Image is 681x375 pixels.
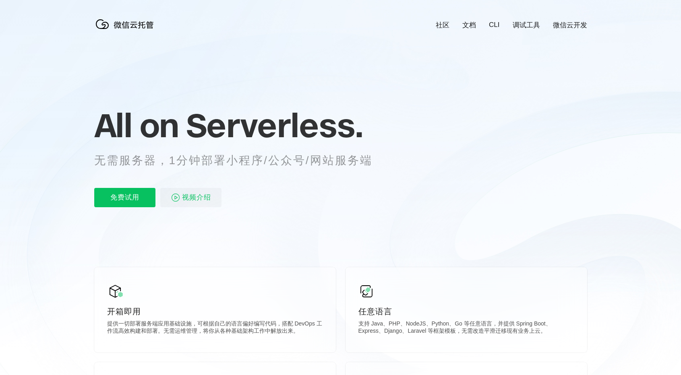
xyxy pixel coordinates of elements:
[171,193,180,202] img: video_play.svg
[94,105,178,145] span: All on
[513,21,540,30] a: 调试工具
[358,320,574,336] p: 支持 Java、PHP、NodeJS、Python、Go 等任意语言，并提供 Spring Boot、Express、Django、Laravel 等框架模板，无需改造平滑迁移现有业务上云。
[94,188,155,207] p: 免费试用
[462,21,476,30] a: 文档
[107,306,323,317] p: 开箱即用
[94,152,387,169] p: 无需服务器，1分钟部署小程序/公众号/网站服务端
[182,188,211,207] span: 视频介绍
[107,320,323,336] p: 提供一切部署服务端应用基础设施，可根据自己的语言偏好编写代码，搭配 DevOps 工作流高效构建和部署。无需运维管理，将你从各种基础架构工作中解放出来。
[94,16,159,32] img: 微信云托管
[489,21,499,29] a: CLI
[436,21,449,30] a: 社区
[186,105,363,145] span: Serverless.
[94,27,159,33] a: 微信云托管
[553,21,587,30] a: 微信云开发
[358,306,574,317] p: 任意语言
